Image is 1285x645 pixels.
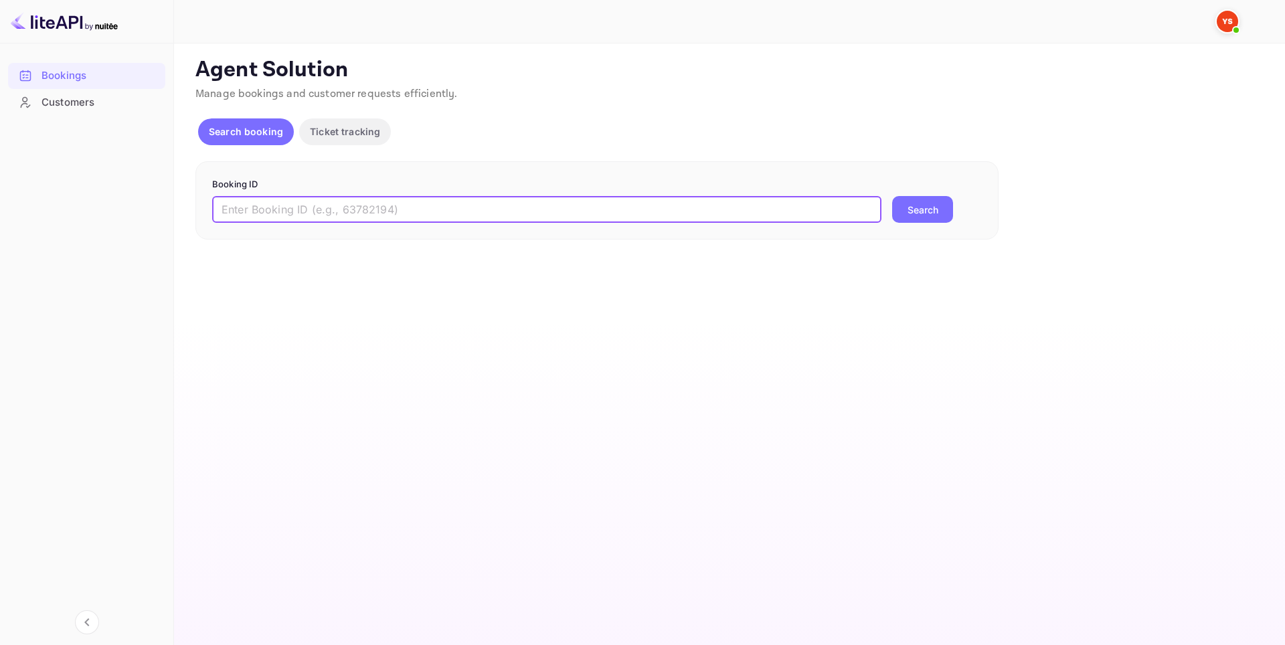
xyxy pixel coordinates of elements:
img: LiteAPI logo [11,11,118,32]
p: Agent Solution [195,57,1261,84]
span: Manage bookings and customer requests efficiently. [195,87,458,101]
p: Ticket tracking [310,124,380,139]
p: Booking ID [212,178,982,191]
a: Bookings [8,63,165,88]
div: Customers [8,90,165,116]
button: Search [892,196,953,223]
div: Customers [41,95,159,110]
div: Bookings [8,63,165,89]
div: Bookings [41,68,159,84]
a: Customers [8,90,165,114]
button: Collapse navigation [75,610,99,634]
input: Enter Booking ID (e.g., 63782194) [212,196,881,223]
p: Search booking [209,124,283,139]
img: Yandex Support [1217,11,1238,32]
